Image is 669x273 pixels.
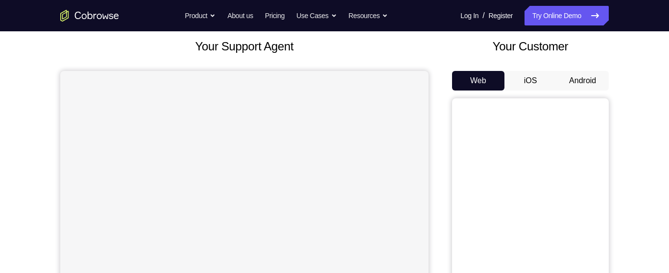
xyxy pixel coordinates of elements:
a: Pricing [265,6,285,25]
a: Try Online Demo [525,6,609,25]
button: Web [452,71,504,91]
button: Resources [349,6,388,25]
a: Register [489,6,513,25]
h2: Your Customer [452,38,609,55]
button: Android [556,71,609,91]
span: / [482,10,484,22]
button: iOS [504,71,557,91]
a: About us [227,6,253,25]
h2: Your Support Agent [60,38,429,55]
a: Go to the home page [60,10,119,22]
button: Product [185,6,216,25]
a: Log In [460,6,478,25]
button: Use Cases [296,6,336,25]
